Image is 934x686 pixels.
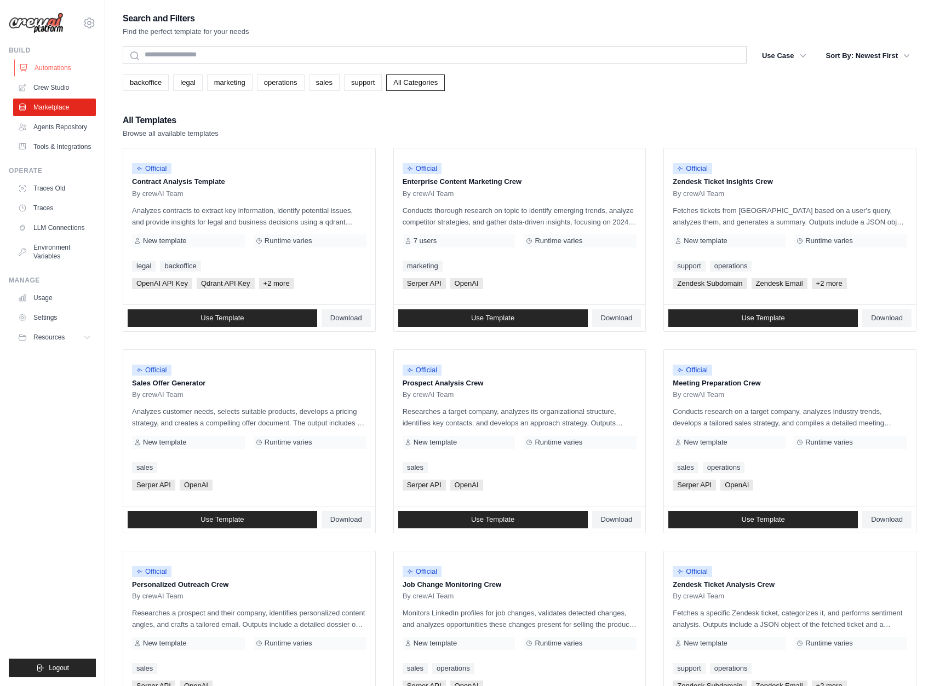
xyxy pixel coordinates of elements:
[13,180,96,197] a: Traces Old
[403,566,442,577] span: Official
[742,515,785,524] span: Use Template
[330,515,362,524] span: Download
[132,261,156,272] a: legal
[450,278,483,289] span: OpenAI
[123,113,219,128] h2: All Templates
[9,46,96,55] div: Build
[257,74,305,91] a: operations
[403,205,637,228] p: Conducts thorough research on topic to identify emerging trends, analyze competitor strategies, a...
[123,128,219,139] p: Browse all available templates
[673,163,712,174] span: Official
[703,462,745,473] a: operations
[128,309,317,327] a: Use Template
[403,189,454,198] span: By crewAI Team
[132,663,157,674] a: sales
[684,639,727,648] span: New template
[403,406,637,429] p: Researches a target company, analyzes its organizational structure, identifies key contacts, and ...
[805,438,853,447] span: Runtime varies
[710,663,752,674] a: operations
[322,511,371,528] a: Download
[265,438,312,447] span: Runtime varies
[471,314,514,322] span: Use Template
[13,328,96,346] button: Resources
[601,314,633,322] span: Download
[414,639,457,648] span: New template
[403,462,428,473] a: sales
[160,261,200,272] a: backoffice
[132,378,366,389] p: Sales Offer Generator
[309,74,340,91] a: sales
[403,378,637,389] p: Prospect Analysis Crew
[403,663,428,674] a: sales
[668,309,858,327] a: Use Template
[684,438,727,447] span: New template
[673,462,698,473] a: sales
[123,11,249,26] h2: Search and Filters
[450,480,483,491] span: OpenAI
[673,176,907,187] p: Zendesk Ticket Insights Crew
[143,438,186,447] span: New template
[330,314,362,322] span: Download
[673,579,907,590] p: Zendesk Ticket Analysis Crew
[265,639,312,648] span: Runtime varies
[673,390,724,399] span: By crewAI Team
[755,46,813,66] button: Use Case
[200,515,244,524] span: Use Template
[720,480,753,491] span: OpenAI
[403,579,637,590] p: Job Change Monitoring Crew
[398,309,588,327] a: Use Template
[143,237,186,245] span: New template
[752,278,807,289] span: Zendesk Email
[132,176,366,187] p: Contract Analysis Template
[673,378,907,389] p: Meeting Preparation Crew
[862,309,912,327] a: Download
[414,237,437,245] span: 7 users
[259,278,294,289] span: +2 more
[403,176,637,187] p: Enterprise Content Marketing Crew
[132,163,171,174] span: Official
[673,592,724,601] span: By crewAI Team
[180,480,213,491] span: OpenAI
[592,309,641,327] a: Download
[132,189,184,198] span: By crewAI Team
[14,59,97,77] a: Automations
[207,74,253,91] a: marketing
[132,462,157,473] a: sales
[673,189,724,198] span: By crewAI Team
[386,74,445,91] a: All Categories
[132,365,171,376] span: Official
[592,511,641,528] a: Download
[9,13,64,34] img: Logo
[132,592,184,601] span: By crewAI Team
[132,390,184,399] span: By crewAI Team
[673,278,747,289] span: Zendesk Subdomain
[9,166,96,175] div: Operate
[132,406,366,429] p: Analyzes customer needs, selects suitable products, develops a pricing strategy, and creates a co...
[742,314,785,322] span: Use Template
[601,515,633,524] span: Download
[132,480,175,491] span: Serper API
[403,365,442,376] span: Official
[805,639,853,648] span: Runtime varies
[673,205,907,228] p: Fetches tickets from [GEOGRAPHIC_DATA] based on a user's query, analyzes them, and generates a su...
[322,309,371,327] a: Download
[535,237,582,245] span: Runtime varies
[673,261,705,272] a: support
[13,239,96,265] a: Environment Variables
[13,289,96,307] a: Usage
[132,278,192,289] span: OpenAI API Key
[871,314,903,322] span: Download
[132,566,171,577] span: Official
[403,607,637,630] p: Monitors LinkedIn profiles for job changes, validates detected changes, and analyzes opportunitie...
[9,276,96,285] div: Manage
[673,365,712,376] span: Official
[820,46,916,66] button: Sort By: Newest First
[684,237,727,245] span: New template
[710,261,752,272] a: operations
[13,118,96,136] a: Agents Repository
[673,607,907,630] p: Fetches a specific Zendesk ticket, categorizes it, and performs sentiment analysis. Outputs inclu...
[403,592,454,601] span: By crewAI Team
[143,639,186,648] span: New template
[862,511,912,528] a: Download
[673,480,716,491] span: Serper API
